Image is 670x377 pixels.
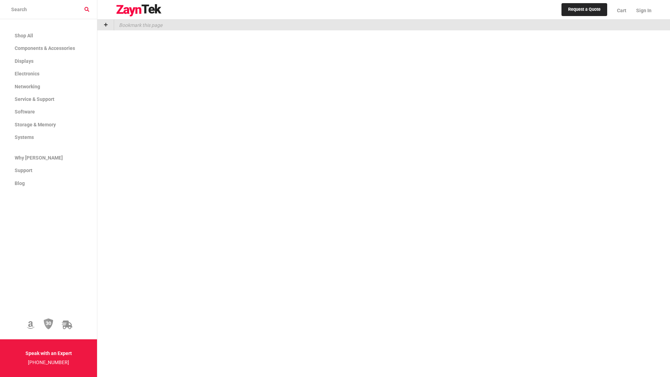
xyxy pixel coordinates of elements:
a: [PHONE_NUMBER] [28,360,69,365]
span: Networking [15,84,40,89]
a: Request a Quote [561,3,607,16]
span: Electronics [15,71,39,76]
img: logo [116,4,162,17]
a: Sign In [631,2,652,19]
span: Cart [617,8,626,13]
span: Shop All [15,33,33,38]
span: Storage & Memory [15,122,56,127]
img: 30 Day Return Policy [44,318,53,330]
span: Service & Support [15,96,54,102]
a: Cart [612,2,631,19]
p: Bookmark this page [114,20,162,30]
span: Components & Accessories [15,45,75,51]
span: Software [15,109,35,114]
span: Why [PERSON_NAME] [15,155,63,161]
span: Systems [15,134,34,140]
span: Displays [15,58,33,64]
span: Support [15,168,32,173]
span: Blog [15,180,25,186]
strong: Speak with an Expert [25,350,72,356]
